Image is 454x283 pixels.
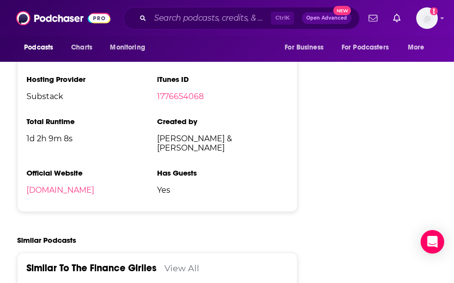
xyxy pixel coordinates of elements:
[401,38,437,57] button: open menu
[342,41,389,54] span: For Podcasters
[408,41,425,54] span: More
[335,38,403,57] button: open menu
[17,235,76,245] h2: Similar Podcasts
[157,75,288,84] h3: iTunes ID
[27,92,157,101] span: Substack
[24,41,53,54] span: Podcasts
[17,38,66,57] button: open menu
[150,10,271,26] input: Search podcasts, credits, & more...
[123,7,360,29] div: Search podcasts, credits, & more...
[302,12,351,24] button: Open AdvancedNew
[430,7,438,15] svg: Add a profile image
[271,12,294,25] span: Ctrl K
[157,168,288,178] h3: Has Guests
[16,9,110,27] img: Podchaser - Follow, Share and Rate Podcasts
[103,38,158,57] button: open menu
[27,185,94,195] a: [DOMAIN_NAME]
[27,117,157,126] h3: Total Runtime
[65,38,98,57] a: Charts
[27,75,157,84] h3: Hosting Provider
[71,41,92,54] span: Charts
[416,7,438,29] button: Show profile menu
[110,41,145,54] span: Monitoring
[416,7,438,29] span: Logged in as HavasFormulab2b
[157,117,288,126] h3: Created by
[278,38,336,57] button: open menu
[416,7,438,29] img: User Profile
[306,16,347,21] span: Open Advanced
[27,262,157,274] a: Similar To The Finance Girlies
[164,263,199,273] a: View All
[157,134,288,153] span: [PERSON_NAME] & [PERSON_NAME]
[157,92,204,101] a: 1776654068
[285,41,323,54] span: For Business
[389,10,404,26] a: Show notifications dropdown
[365,10,381,26] a: Show notifications dropdown
[333,6,351,15] span: New
[27,134,157,143] span: 1d 2h 9m 8s
[27,168,157,178] h3: Official Website
[421,230,444,254] div: Open Intercom Messenger
[157,185,288,195] span: Yes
